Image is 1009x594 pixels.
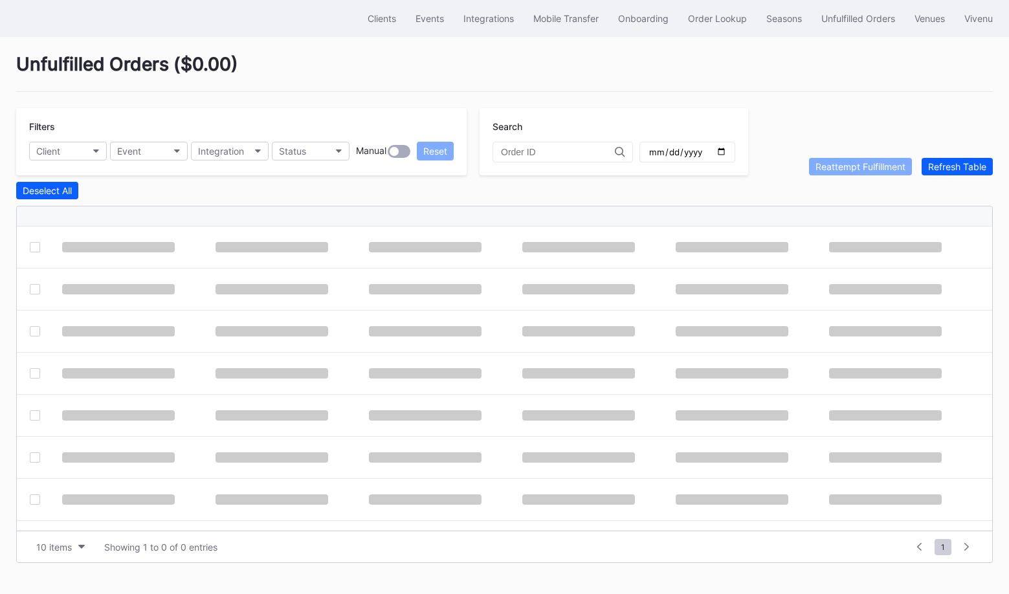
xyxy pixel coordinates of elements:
button: Order Lookup [678,6,757,30]
div: Event [117,146,141,157]
button: Reattempt Fulfillment [809,158,912,175]
button: Clients [358,6,406,30]
button: Vivenu [955,6,1003,30]
div: Unfulfilled Orders ( $0.00 ) [16,53,993,92]
button: Integration [191,142,269,160]
div: Reattempt Fulfillment [815,161,905,172]
div: Search [493,121,735,132]
div: Vivenu [964,13,993,24]
button: Reset [417,142,454,160]
div: Onboarding [618,13,669,24]
span: 1 [935,539,951,555]
button: Refresh Table [922,158,993,175]
div: Manual [356,145,386,158]
button: Client [29,142,107,160]
div: Mobile Transfer [533,13,599,24]
div: Deselect All [23,185,72,196]
div: Reset [423,146,447,157]
div: Client [36,146,60,157]
button: Events [406,6,454,30]
div: Events [416,13,444,24]
div: Showing 1 to 0 of 0 entries [104,542,217,553]
div: Refresh Table [928,161,986,172]
button: Deselect All [16,182,78,199]
button: Seasons [757,6,812,30]
div: Order Lookup [688,13,747,24]
div: Filters [29,121,454,132]
button: Integrations [454,6,524,30]
button: Mobile Transfer [524,6,608,30]
input: Order ID [501,147,615,157]
div: Integration [198,146,244,157]
div: Unfulfilled Orders [821,13,895,24]
div: Status [279,146,306,157]
div: Integrations [463,13,514,24]
button: Unfulfilled Orders [812,6,905,30]
button: Onboarding [608,6,678,30]
button: Status [272,142,349,160]
div: Clients [368,13,396,24]
button: Venues [905,6,955,30]
button: 10 items [30,538,91,556]
button: Event [110,142,188,160]
div: Venues [915,13,945,24]
div: 10 items [36,542,72,553]
div: Seasons [766,13,802,24]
